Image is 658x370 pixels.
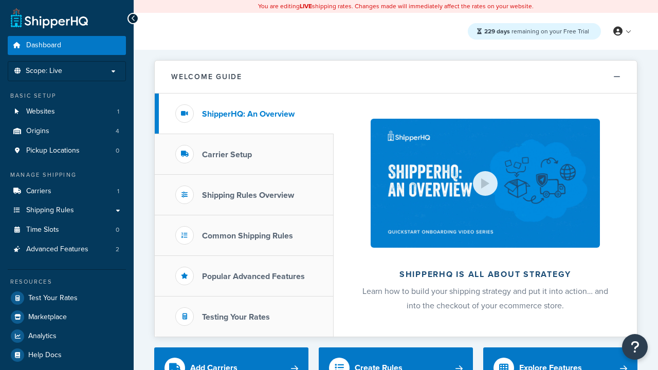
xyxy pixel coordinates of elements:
[28,351,62,360] span: Help Docs
[8,182,126,201] a: Carriers1
[202,231,293,240] h3: Common Shipping Rules
[155,61,637,94] button: Welcome Guide
[28,313,67,322] span: Marketplace
[26,127,49,136] span: Origins
[484,27,589,36] span: remaining on your Free Trial
[26,41,61,50] span: Dashboard
[8,220,126,239] li: Time Slots
[116,245,119,254] span: 2
[361,270,610,279] h2: ShipperHQ is all about strategy
[8,171,126,179] div: Manage Shipping
[8,102,126,121] a: Websites1
[26,206,74,215] span: Shipping Rules
[8,327,126,345] a: Analytics
[622,334,648,360] button: Open Resource Center
[8,289,126,307] a: Test Your Rates
[202,150,252,159] h3: Carrier Setup
[202,109,295,119] h3: ShipperHQ: An Overview
[202,312,270,322] h3: Testing Your Rates
[8,308,126,326] a: Marketplace
[28,294,78,303] span: Test Your Rates
[8,141,126,160] a: Pickup Locations0
[8,102,126,121] li: Websites
[484,27,510,36] strong: 229 days
[26,226,59,234] span: Time Slots
[8,346,126,364] a: Help Docs
[26,146,80,155] span: Pickup Locations
[8,240,126,259] li: Advanced Features
[8,36,126,55] a: Dashboard
[26,67,62,76] span: Scope: Live
[116,146,119,155] span: 0
[116,226,119,234] span: 0
[362,285,608,311] span: Learn how to build your shipping strategy and put it into action… and into the checkout of your e...
[8,122,126,141] a: Origins4
[371,119,600,248] img: ShipperHQ is all about strategy
[8,220,126,239] a: Time Slots0
[28,332,57,341] span: Analytics
[8,240,126,259] a: Advanced Features2
[8,277,126,286] div: Resources
[300,2,312,11] b: LIVE
[202,272,305,281] h3: Popular Advanced Features
[26,107,55,116] span: Websites
[117,107,119,116] span: 1
[26,187,51,196] span: Carriers
[26,245,88,254] span: Advanced Features
[116,127,119,136] span: 4
[171,73,242,81] h2: Welcome Guide
[8,122,126,141] li: Origins
[8,201,126,220] a: Shipping Rules
[8,91,126,100] div: Basic Setup
[117,187,119,196] span: 1
[8,182,126,201] li: Carriers
[202,191,294,200] h3: Shipping Rules Overview
[8,141,126,160] li: Pickup Locations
